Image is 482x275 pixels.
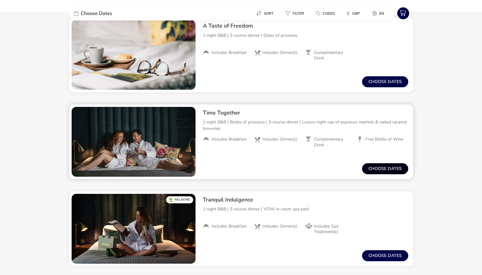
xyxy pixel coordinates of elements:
[198,17,413,66] div: A Taste of Freedom1 night B&B | 3-course dinner | Glass of proseccoIncludes BreakfastIncludes Din...
[251,9,278,18] button: Sort
[367,9,389,18] button: en
[81,11,112,16] span: Choose Dates
[323,11,335,16] span: Codes
[166,196,193,203] div: Relaxing
[72,20,196,90] swiper-slide: 1 / 1
[314,224,352,235] span: Includes Spa Treatment(s)
[251,9,281,18] naf-pibe-menu-bar-item: Sort
[314,137,352,148] span: Complimentary Drink
[314,50,352,61] span: Complimentary Drink
[69,6,161,21] div: Choose Dates
[72,194,196,264] swiper-slide: 1 / 1
[263,50,297,55] span: Includes Dinner(s)
[263,224,297,229] span: Includes Dinner(s)
[203,109,408,116] h2: Time Together
[367,9,391,18] naf-pibe-menu-bar-item: en
[281,9,309,18] button: Filter
[365,137,403,142] span: Free Bottle of Wine
[362,163,408,174] button: Choose dates
[311,9,342,18] naf-pibe-menu-bar-item: Codes
[342,9,367,18] naf-pibe-menu-bar-item: £GBP
[281,9,311,18] naf-pibe-menu-bar-item: Filter
[198,104,413,153] div: Time Together1 night B&B | Bottle of prosecco | 3-course dinner | Luxury night cap of espresso ma...
[211,224,247,229] span: Includes Breakfast
[72,107,196,177] swiper-slide: 1 / 1
[203,22,408,29] h2: A Taste of Freedom
[347,10,350,17] i: £
[311,9,340,18] button: Codes
[379,11,384,16] span: en
[211,50,247,55] span: Includes Breakfast
[362,76,408,87] button: Choose dates
[203,32,408,39] p: 1 night B&B | 3-course dinner | Glass of prosecco
[203,206,408,212] p: 1 night B&B | 3-course dinner | VOYA in-room spa pack
[203,119,408,132] p: 1 night B&B | Bottle of prosecco | 3-course dinner | Luxury night cap of espresso martinis & salt...
[293,11,304,16] span: Filter
[352,11,360,16] span: GBP
[264,11,273,16] span: Sort
[263,137,297,142] span: Includes Dinner(s)
[203,196,408,203] h2: Tranquil Indulgence
[342,9,365,18] button: £GBP
[198,191,413,240] div: Tranquil Indulgence1 night B&B | 3-course dinner | VOYA in-room spa packIncludes BreakfastInclude...
[211,137,247,142] span: Includes Breakfast
[362,250,408,261] button: Choose dates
